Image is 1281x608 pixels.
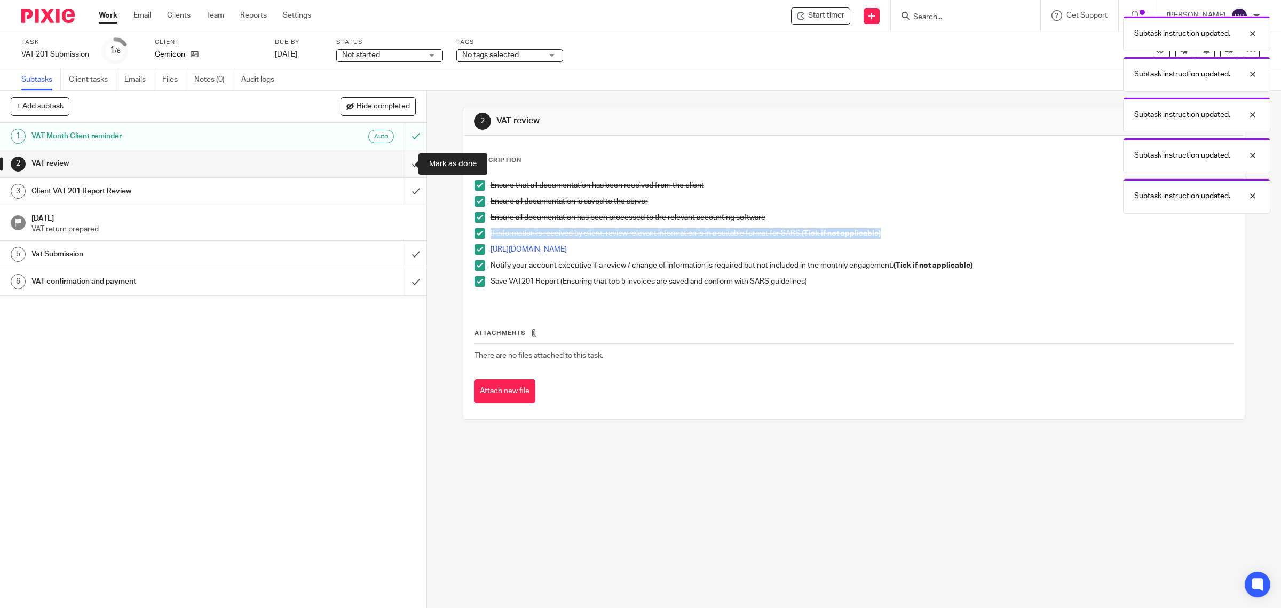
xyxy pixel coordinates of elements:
label: Due by [275,38,323,46]
h1: Client VAT 201 Report Review [31,183,273,199]
a: Files [162,69,186,90]
p: Description [474,156,521,165]
a: Reports [240,10,267,21]
div: Auto [368,130,394,143]
h1: VAT review [31,155,273,172]
label: Client [155,38,262,46]
a: Email [133,10,151,21]
a: Work [99,10,117,21]
div: 2 [11,157,26,172]
a: Audit logs [241,69,282,90]
h1: [DATE] [31,211,416,224]
a: Settings [283,10,311,21]
div: 6 [11,274,26,289]
div: 3 [11,184,26,199]
div: 1 [110,44,121,57]
label: Task [21,38,89,46]
div: 5 [11,247,26,262]
p: Save VAT201 Report (Ensuring that top 5 invoices are saved and conform with SARS guidelines) [491,276,1234,287]
a: Clients [167,10,191,21]
span: No tags selected [462,51,519,59]
p: Subtask instruction updated. [1134,28,1230,39]
p: If information is received by client, review relevant information is in a suitable format for SARS. [491,228,1234,239]
strong: (Tick if not applicable) [802,230,881,237]
img: svg%3E [1231,7,1248,25]
p: Ensure that all documentation has been received from the client [491,180,1234,191]
div: 2 [474,113,491,130]
small: /6 [115,48,121,54]
button: Attach new file [474,379,535,403]
a: Team [207,10,224,21]
a: [URL][DOMAIN_NAME] [491,246,567,253]
h1: VAT Month Client reminder [31,128,273,144]
label: Tags [456,38,563,46]
a: Subtasks [21,69,61,90]
p: Subtask instruction updated. [1134,110,1230,120]
h1: Vat Submission [31,246,273,262]
div: Cemicon - VAT 201 Submission [791,7,850,25]
h1: VAT review [496,115,876,127]
img: Pixie [21,9,75,23]
p: Subtask instruction updated. [1134,150,1230,161]
p: Subtask instruction updated. [1134,69,1230,80]
p: Ensure all documentation is saved to the server [491,196,1234,207]
button: + Add subtask [11,97,69,115]
p: VAT return prepared [31,224,416,235]
a: Client tasks [69,69,116,90]
span: Not started [342,51,380,59]
p: Notify your account executive if a review / change of information is required but not included in... [491,260,1234,271]
h1: VAT confirmation and payment [31,274,273,290]
div: VAT 201 Submission [21,49,89,60]
p: Ensure all documentation has been processed to the relevant accounting software [491,212,1234,223]
span: [DATE] [275,51,297,58]
div: 1 [11,129,26,144]
span: There are no files attached to this task. [475,352,603,360]
a: Notes (0) [194,69,233,90]
p: Subtask instruction updated. [1134,191,1230,201]
strong: (Tick if not applicable) [893,262,972,269]
span: Hide completed [357,103,410,111]
a: Emails [124,69,154,90]
button: Hide completed [341,97,416,115]
span: Attachments [475,330,526,336]
p: Cemicon [155,49,185,60]
label: Status [336,38,443,46]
